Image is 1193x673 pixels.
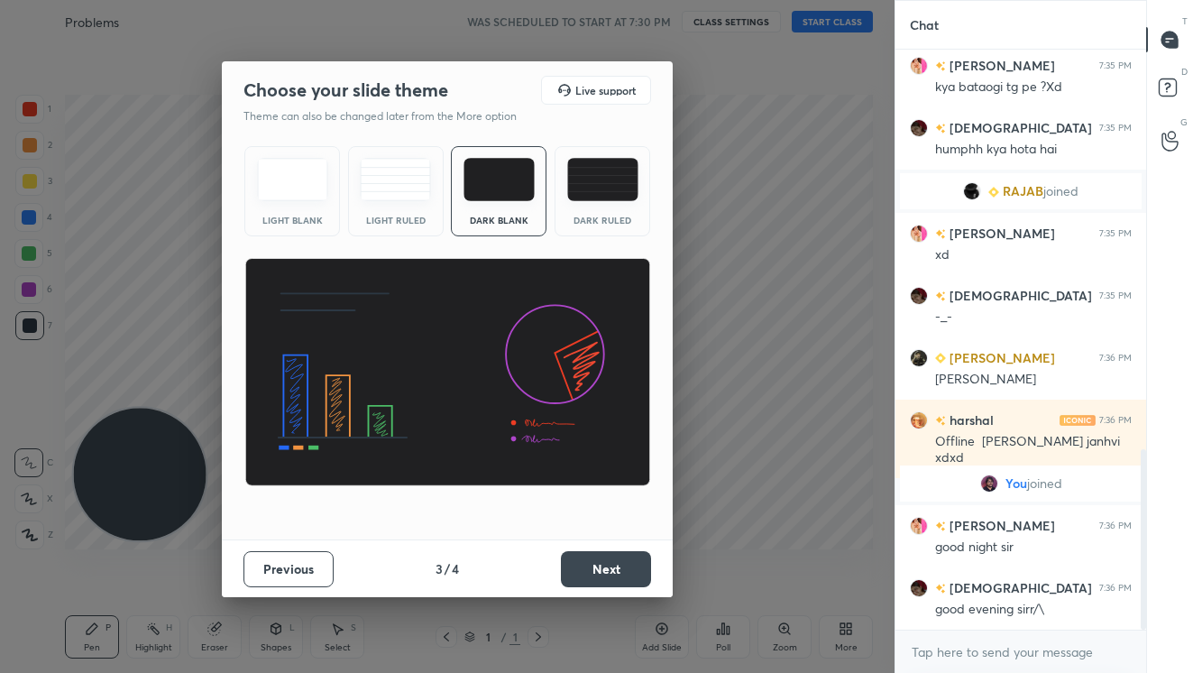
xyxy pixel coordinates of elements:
span: You [1005,476,1027,491]
h4: 4 [452,559,459,578]
div: good night sir [935,539,1132,557]
div: [PERSON_NAME] [935,371,1132,389]
h6: harshal [946,410,994,429]
img: 4cbada3749c84fdfbd9ffd3bbcd5336c.jpg [963,182,981,200]
div: Dark Ruled [566,216,638,225]
h6: [DEMOGRAPHIC_DATA] [946,118,1092,137]
p: Chat [895,1,953,49]
img: darkThemeBanner.d06ce4a2.svg [244,258,651,487]
div: humphh kya hota hai [935,141,1132,159]
img: dad207272b49412e93189b41c1133cff.jpg [980,475,998,493]
div: 7:36 PM [1099,583,1132,594]
img: 5d177d4d385042bd9dd0e18a1f053975.jpg [910,517,928,535]
img: no-rating-badge.077c3623.svg [935,61,946,71]
img: 73b12b89835e4886ab764041a649bba7.jpg [910,579,928,597]
h6: [PERSON_NAME] [946,348,1055,367]
p: Theme can also be changed later from the More option [243,108,536,124]
div: 7:35 PM [1099,228,1132,239]
img: no-rating-badge.077c3623.svg [935,584,946,594]
h6: [PERSON_NAME] [946,56,1055,75]
img: Learner_Badge_beginner_1_8b307cf2a0.svg [988,187,999,198]
div: xd [935,246,1132,264]
span: joined [1043,184,1078,198]
div: kya bataogi tg pe ?Xd [935,78,1132,97]
h6: [PERSON_NAME] [946,224,1055,243]
img: 73b12b89835e4886ab764041a649bba7.jpg [910,119,928,137]
h4: 3 [436,559,443,578]
img: 5d177d4d385042bd9dd0e18a1f053975.jpg [910,57,928,75]
h4: / [445,559,450,578]
img: 5d177d4d385042bd9dd0e18a1f053975.jpg [910,225,928,243]
h6: [DEMOGRAPHIC_DATA] [946,286,1092,305]
img: lightTheme.e5ed3b09.svg [257,158,328,201]
img: 60ac5f765089459f939d8a7539e9c284.jpg [910,349,928,367]
h2: Choose your slide theme [243,78,448,102]
p: T [1182,14,1188,28]
img: no-rating-badge.077c3623.svg [935,416,946,426]
button: Previous [243,551,334,587]
div: -_- [935,309,1132,327]
div: 7:36 PM [1099,415,1132,426]
div: 7:35 PM [1099,123,1132,134]
div: Dark Blank [463,216,535,225]
div: Light Blank [256,216,328,225]
div: Light Ruled [360,216,432,225]
div: 7:35 PM [1099,290,1132,301]
img: iconic-light.a09c19a4.png [1060,415,1096,426]
div: 7:35 PM [1099,60,1132,71]
p: G [1180,115,1188,129]
h6: [PERSON_NAME] [946,516,1055,535]
img: no-rating-badge.077c3623.svg [935,229,946,239]
img: no-rating-badge.077c3623.svg [935,124,946,134]
img: darkRuledTheme.de295e13.svg [567,158,638,201]
img: lightRuledTheme.5fabf969.svg [360,158,431,201]
h6: [DEMOGRAPHIC_DATA] [946,578,1092,597]
div: 7:36 PM [1099,521,1132,531]
span: joined [1027,476,1062,491]
p: D [1181,65,1188,78]
img: no-rating-badge.077c3623.svg [935,291,946,301]
span: RAJAB [1003,184,1043,198]
div: Offline [PERSON_NAME] janhvi xdxd [935,433,1132,467]
img: darkTheme.f0cc69e5.svg [463,158,535,201]
div: good evening sirr/\ [935,601,1132,619]
img: 81bff03344ed440391cbffdf0c228d61.jpg [910,411,928,429]
img: Learner_Badge_beginner_1_8b307cf2a0.svg [935,353,946,364]
button: Next [561,551,651,587]
img: no-rating-badge.077c3623.svg [935,521,946,531]
div: 7:36 PM [1099,353,1132,364]
h5: Live support [575,85,636,96]
img: 73b12b89835e4886ab764041a649bba7.jpg [910,287,928,305]
div: grid [895,50,1146,630]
